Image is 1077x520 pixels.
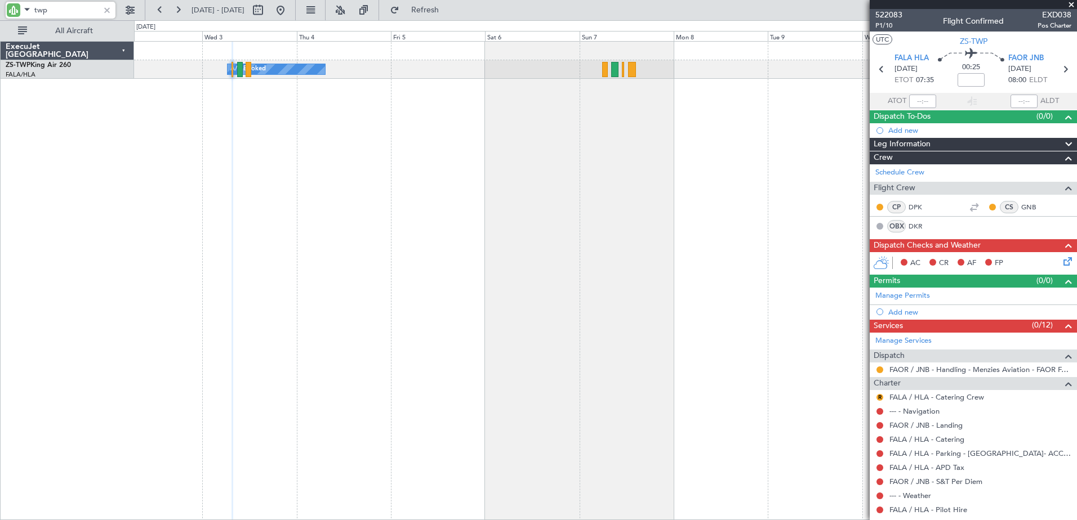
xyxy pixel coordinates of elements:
[874,349,905,362] span: Dispatch
[485,31,579,41] div: Sat 6
[967,258,976,269] span: AF
[960,35,987,47] span: ZS-TWP
[862,31,956,41] div: Wed 10
[1036,275,1053,286] span: (0/0)
[6,62,71,69] a: ZS-TWPKing Air 260
[887,220,906,232] div: OBX
[1021,202,1047,212] a: GNB
[909,221,934,231] a: DKR
[889,420,963,430] a: FAOR / JNB - Landing
[1000,201,1018,213] div: CS
[889,392,984,402] a: FALA / HLA - Catering Crew
[1008,53,1044,64] span: FAOR JNB
[887,201,906,213] div: CP
[889,434,964,444] a: FALA / HLA - Catering
[876,394,883,401] button: R
[297,31,391,41] div: Thu 4
[6,70,35,79] a: FALA/HLA
[888,96,906,107] span: ATOT
[12,22,122,40] button: All Aircraft
[910,258,920,269] span: AC
[873,34,892,44] button: UTC
[894,75,913,86] span: ETOT
[995,258,1003,269] span: FP
[875,290,930,302] a: Manage Permits
[874,138,931,151] span: Leg Information
[874,275,900,288] span: Permits
[768,31,862,41] div: Tue 9
[136,23,155,32] div: [DATE]
[1036,110,1053,122] span: (0/0)
[674,31,768,41] div: Mon 8
[108,31,202,41] div: Tue 2
[1032,319,1053,331] span: (0/12)
[889,505,967,514] a: FALA / HLA - Pilot Hire
[962,62,980,73] span: 00:25
[889,477,982,486] a: FAOR / JNB - S&T Per Diem
[6,62,30,69] span: ZS-TWP
[939,258,949,269] span: CR
[875,21,902,30] span: P1/10
[874,110,931,123] span: Dispatch To-Dos
[192,5,244,15] span: [DATE] - [DATE]
[1008,75,1026,86] span: 08:00
[874,377,901,390] span: Charter
[1029,75,1047,86] span: ELDT
[875,9,902,21] span: 522083
[916,75,934,86] span: 07:35
[1038,9,1071,21] span: EXD038
[874,320,903,333] span: Services
[909,95,936,108] input: --:--
[1008,64,1031,75] span: [DATE]
[943,15,1004,27] div: Flight Confirmed
[402,6,449,14] span: Refresh
[391,31,485,41] div: Fri 5
[909,202,934,212] a: DPK
[874,239,981,252] span: Dispatch Checks and Weather
[875,167,924,178] a: Schedule Crew
[230,61,266,78] div: A/C Booked
[888,125,1071,135] div: Add new
[874,182,915,195] span: Flight Crew
[580,31,674,41] div: Sun 7
[1038,21,1071,30] span: Pos Charter
[889,463,964,472] a: FALA / HLA - APD Tax
[889,491,931,500] a: --- - Weather
[1040,96,1059,107] span: ALDT
[385,1,452,19] button: Refresh
[875,335,932,347] a: Manage Services
[202,31,296,41] div: Wed 3
[34,2,99,19] input: A/C (Reg. or Type)
[894,64,918,75] span: [DATE]
[874,151,893,164] span: Crew
[888,307,1071,317] div: Add new
[889,406,940,416] a: --- - Navigation
[889,365,1071,374] a: FAOR / JNB - Handling - Menzies Aviation - FAOR FAOR / JNB
[889,449,1071,458] a: FALA / HLA - Parking - [GEOGRAPHIC_DATA]- ACC # 1800
[894,53,929,64] span: FALA HLA
[29,27,119,35] span: All Aircraft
